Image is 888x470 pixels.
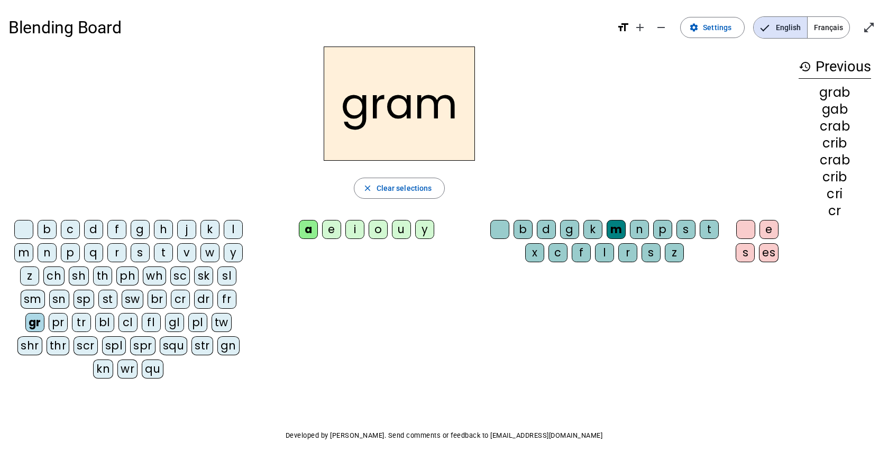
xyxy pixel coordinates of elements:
[617,21,629,34] mat-icon: format_size
[634,21,646,34] mat-icon: add
[799,103,871,116] div: gab
[165,313,184,332] div: gl
[322,220,341,239] div: e
[49,313,68,332] div: pr
[808,17,849,38] span: Français
[703,21,731,34] span: Settings
[736,243,755,262] div: s
[194,266,213,285] div: sk
[630,220,649,239] div: n
[43,266,65,285] div: ch
[224,220,243,239] div: l
[131,220,150,239] div: g
[363,183,372,193] mat-icon: close
[21,290,45,309] div: sm
[200,243,219,262] div: w
[98,290,117,309] div: st
[142,360,163,379] div: qu
[858,17,880,38] button: Enter full screen
[217,336,240,355] div: gn
[20,266,39,285] div: z
[116,266,139,285] div: ph
[148,290,167,309] div: br
[560,220,579,239] div: g
[93,360,113,379] div: kn
[170,266,190,285] div: sc
[514,220,533,239] div: b
[154,220,173,239] div: h
[525,243,544,262] div: x
[118,313,138,332] div: cl
[61,243,80,262] div: p
[595,243,614,262] div: l
[74,336,98,355] div: scr
[799,60,811,73] mat-icon: history
[107,220,126,239] div: f
[799,154,871,167] div: crab
[754,17,807,38] span: English
[154,243,173,262] div: t
[676,220,695,239] div: s
[354,178,445,199] button: Clear selections
[217,266,236,285] div: sl
[224,243,243,262] div: y
[799,171,871,183] div: crib
[177,243,196,262] div: v
[102,336,126,355] div: spl
[212,313,232,332] div: tw
[572,243,591,262] div: f
[324,47,475,161] h2: gram
[799,86,871,99] div: grab
[14,243,33,262] div: m
[25,313,44,332] div: gr
[392,220,411,239] div: u
[160,336,188,355] div: squ
[651,17,672,38] button: Decrease font size
[799,137,871,150] div: crib
[799,205,871,217] div: cr
[655,21,667,34] mat-icon: remove
[689,23,699,32] mat-icon: settings
[47,336,70,355] div: thr
[171,290,190,309] div: cr
[377,182,432,195] span: Clear selections
[200,220,219,239] div: k
[84,243,103,262] div: q
[143,266,166,285] div: wh
[799,120,871,133] div: crab
[759,220,779,239] div: e
[17,336,42,355] div: shr
[84,220,103,239] div: d
[38,220,57,239] div: b
[107,243,126,262] div: r
[863,21,875,34] mat-icon: open_in_full
[680,17,745,38] button: Settings
[653,220,672,239] div: p
[618,243,637,262] div: r
[217,290,236,309] div: fr
[74,290,94,309] div: sp
[700,220,719,239] div: t
[131,243,150,262] div: s
[130,336,155,355] div: spr
[415,220,434,239] div: y
[537,220,556,239] div: d
[188,313,207,332] div: pl
[8,429,880,442] p: Developed by [PERSON_NAME]. Send comments or feedback to [EMAIL_ADDRESS][DOMAIN_NAME]
[61,220,80,239] div: c
[95,313,114,332] div: bl
[799,55,871,79] h3: Previous
[177,220,196,239] div: j
[122,290,143,309] div: sw
[142,313,161,332] div: fl
[753,16,850,39] mat-button-toggle-group: Language selection
[799,188,871,200] div: cri
[8,11,608,44] h1: Blending Board
[72,313,91,332] div: tr
[117,360,138,379] div: wr
[38,243,57,262] div: n
[93,266,112,285] div: th
[369,220,388,239] div: o
[665,243,684,262] div: z
[548,243,567,262] div: c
